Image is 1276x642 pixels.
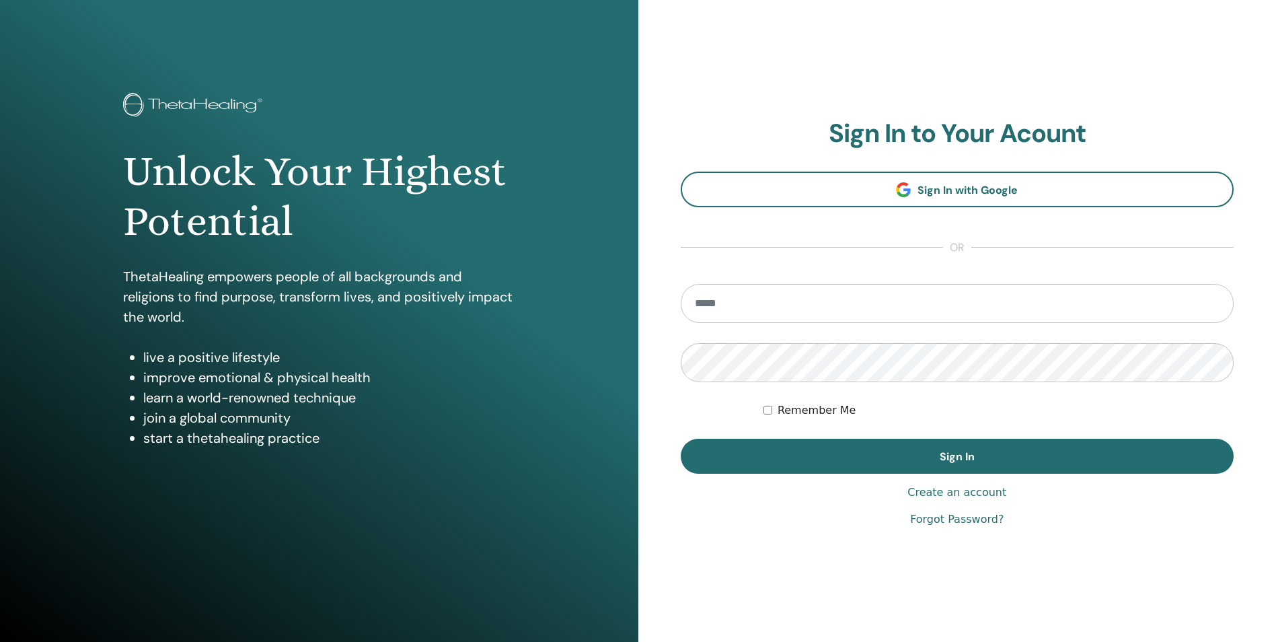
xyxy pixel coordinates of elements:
[907,485,1006,501] a: Create an account
[778,402,856,419] label: Remember Me
[143,347,515,367] li: live a positive lifestyle
[917,183,1018,197] span: Sign In with Google
[940,450,975,464] span: Sign In
[910,511,1004,528] a: Forgot Password?
[763,402,1234,419] div: Keep me authenticated indefinitely or until I manually logout
[143,428,515,448] li: start a thetahealing practice
[681,439,1234,474] button: Sign In
[681,172,1234,207] a: Sign In with Google
[943,240,971,256] span: or
[143,388,515,408] li: learn a world-renowned technique
[143,367,515,388] li: improve emotional & physical health
[123,266,515,327] p: ThetaHealing empowers people of all backgrounds and religions to find purpose, transform lives, a...
[123,147,515,247] h1: Unlock Your Highest Potential
[681,118,1234,149] h2: Sign In to Your Acount
[143,408,515,428] li: join a global community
